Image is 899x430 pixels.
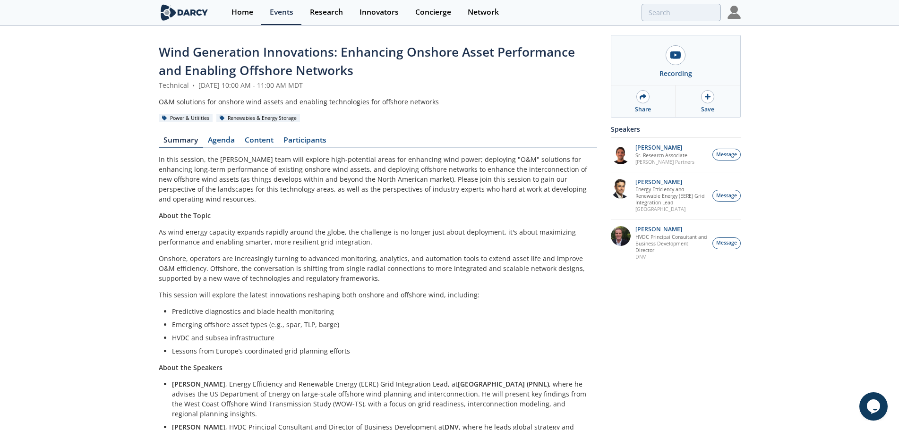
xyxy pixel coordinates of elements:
[159,290,597,300] p: This session will explore the latest innovations reshaping both onshore and offshore wind, includ...
[635,186,707,206] p: Energy Efficiency and Renewable Energy (EERE) Grid Integration Lead
[159,211,211,220] strong: About the Topic
[635,179,707,185] p: [PERSON_NAME]
[191,81,197,90] span: •
[635,253,707,260] p: DNV
[611,35,740,85] a: Recording
[240,136,279,148] a: Content
[310,8,343,16] div: Research
[458,379,549,388] strong: [GEOGRAPHIC_DATA] (PNNL)
[279,136,332,148] a: Participants
[159,227,597,247] p: As wind energy capacity expands rapidly around the globe, the challenge is no longer just about d...
[172,346,591,356] li: Lessons from Europe’s coordinated grid planning efforts
[701,105,714,114] div: Save
[659,68,692,78] div: Recording
[716,151,737,159] span: Message
[172,320,591,329] li: Emerging offshore asset types (e.g., spar, TLP, barge)
[159,253,597,283] p: Onshore, operators are increasingly turning to advanced monitoring, analytics, and automation too...
[270,8,293,16] div: Events
[159,43,575,79] span: Wind Generation Innovations: Enhancing Onshore Asset Performance and Enabling Offshore Networks
[159,154,597,204] p: In this session, the [PERSON_NAME] team will explore high-potential areas for enhancing wind powe...
[611,144,631,164] img: 26c34c91-05b5-44cd-9eb8-fbe8adb38672
[415,8,451,16] div: Concierge
[635,234,707,253] p: HVDC Principal Consultant and Business Development Director
[716,192,737,200] span: Message
[611,226,631,246] img: a7c90837-2c3a-4a26-86b5-b32fe3f4a414
[172,379,225,388] strong: [PERSON_NAME]
[642,4,721,21] input: Advanced Search
[172,306,591,316] li: Predictive diagnostics and blade health monitoring
[159,97,597,107] div: O&M solutions for onshore wind assets and enabling technologies for offshore networks
[231,8,253,16] div: Home
[635,152,694,159] p: Sr. Research Associate
[712,237,741,249] button: Message
[216,114,300,123] div: Renewables & Energy Storage
[716,239,737,247] span: Message
[635,105,651,114] div: Share
[159,136,203,148] a: Summary
[203,136,240,148] a: Agenda
[859,392,890,421] iframe: chat widget
[635,159,694,165] p: [PERSON_NAME] Partners
[611,179,631,199] img: 76c95a87-c68e-4104-8137-f842964b9bbb
[172,333,591,343] li: HVDC and subsea infrastructure
[159,363,223,372] strong: About the Speakers
[159,114,213,123] div: Power & Utilities
[360,8,399,16] div: Innovators
[172,379,591,419] li: , Energy Efficiency and Renewable Energy (EERE) Grid Integration Lead, at , where he advises the ...
[611,121,741,137] div: Speakers
[468,8,499,16] div: Network
[635,206,707,212] p: [GEOGRAPHIC_DATA]
[728,6,741,19] img: Profile
[159,80,597,90] div: Technical [DATE] 10:00 AM - 11:00 AM MDT
[712,149,741,160] button: Message
[635,144,694,151] p: [PERSON_NAME]
[635,226,707,233] p: [PERSON_NAME]
[159,4,210,21] img: logo-wide.svg
[712,190,741,202] button: Message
